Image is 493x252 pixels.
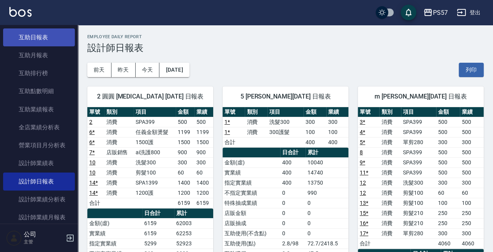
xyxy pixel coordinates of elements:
[223,157,280,167] td: 金額(虛)
[401,147,436,157] td: SPA399
[223,188,280,198] td: 不指定實業績
[104,137,134,147] td: 消費
[401,178,436,188] td: 洗髮300
[401,107,436,117] th: 項目
[436,188,460,198] td: 60
[87,238,142,248] td: 指定實業績
[134,107,176,117] th: 項目
[111,63,136,77] button: 昨天
[87,107,213,208] table: a dense table
[176,117,194,127] td: 500
[245,117,267,127] td: 消費
[223,218,280,228] td: 店販抽成
[3,82,75,100] a: 互助點數明細
[104,127,134,137] td: 消費
[223,198,280,208] td: 特殊抽成業績
[460,238,484,248] td: 4060
[6,230,22,246] img: Person
[306,188,348,198] td: 990
[360,180,366,186] a: 12
[194,178,213,188] td: 1400
[104,157,134,167] td: 消費
[134,188,176,198] td: 1200護
[194,167,213,178] td: 60
[326,127,348,137] td: 100
[87,34,484,39] h2: Employee Daily Report
[87,42,484,53] h3: 設計師日報表
[176,157,194,167] td: 300
[223,228,280,238] td: 互助使用(不含點)
[280,198,306,208] td: 0
[174,228,213,238] td: 62253
[87,218,142,228] td: 金額(虛)
[142,238,174,248] td: 5299
[176,198,194,208] td: 6159
[460,218,484,228] td: 250
[176,167,194,178] td: 60
[223,238,280,248] td: 互助使用(點)
[436,228,460,238] td: 300
[436,178,460,188] td: 300
[280,178,306,188] td: 400
[134,127,176,137] td: 任義金額燙髮
[134,147,176,157] td: ai洗護800
[379,178,401,188] td: 消費
[176,107,194,117] th: 金額
[24,231,64,238] h5: 公司
[460,178,484,188] td: 300
[436,208,460,218] td: 250
[104,188,134,198] td: 消費
[3,118,75,136] a: 全店業績分析表
[401,137,436,147] td: 單剪280
[223,167,280,178] td: 實業績
[3,173,75,190] a: 設計師日報表
[436,107,460,117] th: 金額
[3,136,75,154] a: 營業項目月分析表
[379,107,401,117] th: 類別
[223,137,245,147] td: 合計
[3,154,75,172] a: 設計師業績表
[401,157,436,167] td: SPA399
[142,228,174,238] td: 6159
[306,148,348,158] th: 累計
[367,93,474,100] span: m [PERSON_NAME][DATE] 日報表
[280,218,306,228] td: 0
[87,107,104,117] th: 單號
[223,107,245,117] th: 單號
[358,107,379,117] th: 單號
[379,208,401,218] td: 消費
[176,147,194,157] td: 900
[304,117,326,127] td: 300
[379,117,401,127] td: 消費
[280,208,306,218] td: 0
[326,107,348,117] th: 業績
[360,190,366,196] a: 12
[194,137,213,147] td: 1500
[401,5,416,20] button: save
[379,157,401,167] td: 消費
[379,167,401,178] td: 消費
[104,107,134,117] th: 類別
[176,178,194,188] td: 1400
[245,127,267,137] td: 消費
[306,208,348,218] td: 0
[3,190,75,208] a: 設計師業績分析表
[194,107,213,117] th: 業績
[87,63,111,77] button: 前天
[379,198,401,208] td: 消費
[194,157,213,167] td: 300
[436,167,460,178] td: 500
[267,107,304,117] th: 項目
[3,208,75,226] a: 設計師業績月報表
[436,137,460,147] td: 300
[3,28,75,46] a: 互助日報表
[89,169,95,176] a: 10
[436,127,460,137] td: 500
[306,228,348,238] td: 0
[3,64,75,82] a: 互助排行榜
[306,218,348,228] td: 0
[280,188,306,198] td: 0
[134,167,176,178] td: 剪髮100
[142,218,174,228] td: 6159
[460,107,484,117] th: 業績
